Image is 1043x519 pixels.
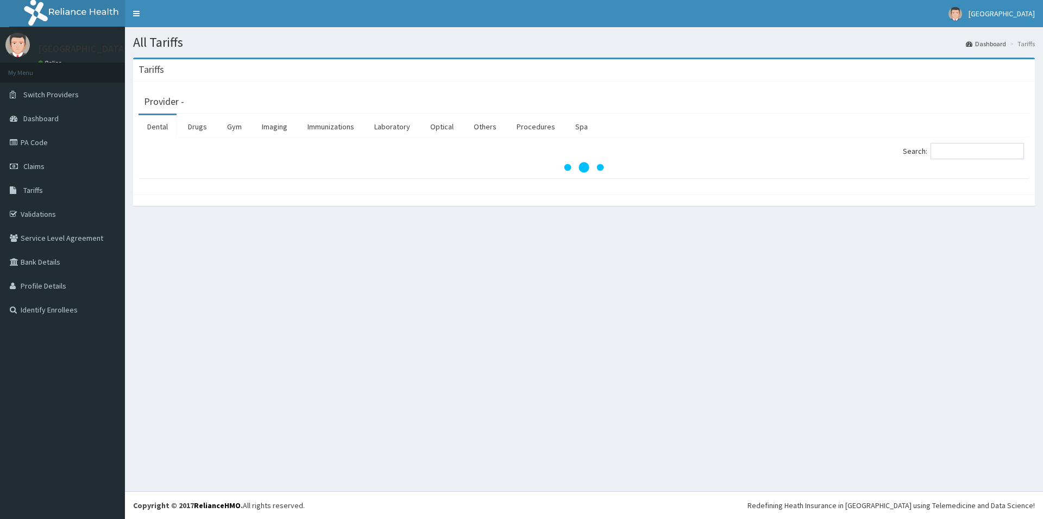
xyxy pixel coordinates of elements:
[133,35,1035,49] h1: All Tariffs
[38,59,64,67] a: Online
[366,115,419,138] a: Laboratory
[38,44,128,54] p: [GEOGRAPHIC_DATA]
[139,115,177,138] a: Dental
[218,115,250,138] a: Gym
[125,491,1043,519] footer: All rights reserved.
[948,7,962,21] img: User Image
[422,115,462,138] a: Optical
[23,114,59,123] span: Dashboard
[747,500,1035,511] div: Redefining Heath Insurance in [GEOGRAPHIC_DATA] using Telemedicine and Data Science!
[144,97,184,107] h3: Provider -
[194,501,241,510] a: RelianceHMO
[23,90,79,99] span: Switch Providers
[903,143,1024,159] label: Search:
[931,143,1024,159] input: Search:
[179,115,216,138] a: Drugs
[567,115,596,138] a: Spa
[253,115,296,138] a: Imaging
[299,115,363,138] a: Immunizations
[465,115,505,138] a: Others
[966,39,1006,48] a: Dashboard
[23,161,45,171] span: Claims
[508,115,564,138] a: Procedures
[139,65,164,74] h3: Tariffs
[23,185,43,195] span: Tariffs
[133,501,243,510] strong: Copyright © 2017 .
[5,33,30,57] img: User Image
[562,146,606,189] svg: audio-loading
[969,9,1035,18] span: [GEOGRAPHIC_DATA]
[1007,39,1035,48] li: Tariffs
